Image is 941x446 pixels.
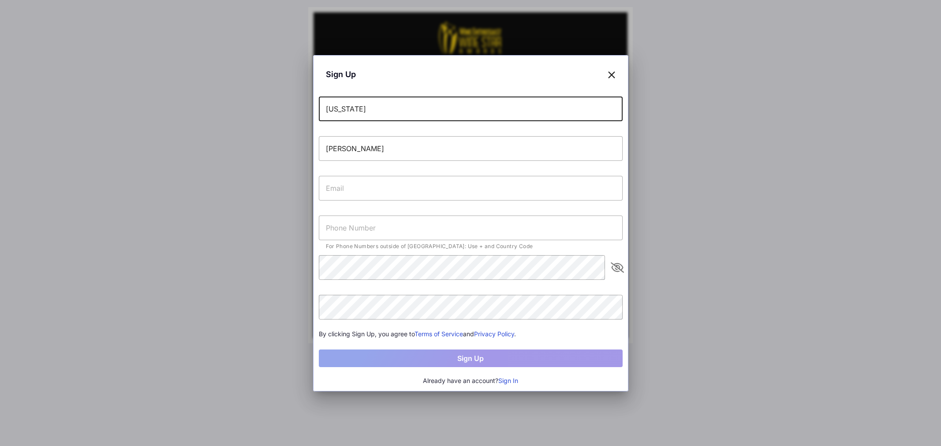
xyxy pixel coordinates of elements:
[414,330,463,338] a: Terms of Service
[326,68,356,80] span: Sign Up
[474,330,514,338] a: Privacy Policy
[319,376,623,386] div: Already have an account?
[612,262,623,273] i: appended action
[319,349,623,367] button: Sign Up
[319,216,623,240] input: Phone Number
[319,329,623,339] div: By clicking Sign Up, you agree to and .
[498,376,518,386] button: Sign In
[326,243,533,249] span: For Phone Numbers outside of [GEOGRAPHIC_DATA]: Use + and Country Code
[319,136,623,161] input: Last Name
[319,176,623,201] input: Email
[319,97,623,121] input: First Name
